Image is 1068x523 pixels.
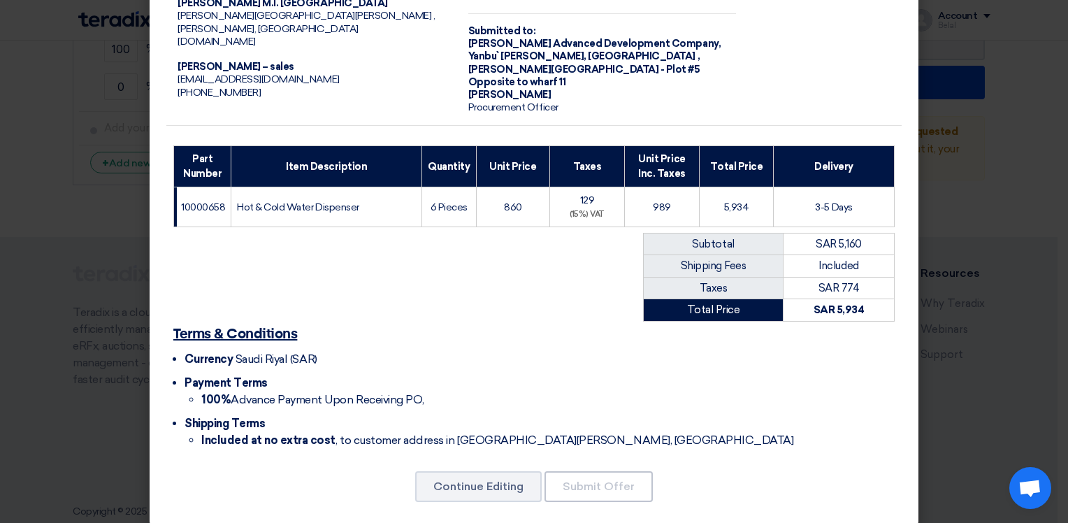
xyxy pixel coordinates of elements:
[178,61,446,73] div: [PERSON_NAME] – sales
[818,259,858,272] span: Included
[644,277,784,299] td: Taxes
[504,201,522,213] span: 860
[201,393,424,406] span: Advance Payment Upon Receiving PO,
[174,187,231,227] td: 10000658
[178,36,256,48] span: [DOMAIN_NAME]
[468,50,700,87] span: Yanbu` [PERSON_NAME], [GEOGRAPHIC_DATA] ,[PERSON_NAME][GEOGRAPHIC_DATA] - Plot #5 Opposite to wha...
[468,89,551,101] span: [PERSON_NAME]
[556,209,619,221] div: (15%) VAT
[724,201,749,213] span: 5,934
[476,146,550,187] th: Unit Price
[468,38,721,50] span: [PERSON_NAME] Advanced Development Company,
[784,233,895,255] td: SAR 5,160
[644,299,784,322] td: Total Price
[625,146,700,187] th: Unit Price Inc. Taxes
[468,25,536,37] strong: Submitted to:
[580,194,595,206] span: 129
[174,146,231,187] th: Part Number
[201,393,231,406] strong: 100%
[644,233,784,255] td: Subtotal
[814,303,865,316] strong: SAR 5,934
[468,101,558,113] span: Procurement Officer
[818,282,860,294] span: SAR 774
[185,417,265,430] span: Shipping Terms
[201,432,895,449] li: , to customer address in [GEOGRAPHIC_DATA][PERSON_NAME], [GEOGRAPHIC_DATA]
[178,87,261,99] span: [PHONE_NUMBER]
[653,201,671,213] span: 989
[231,146,422,187] th: Item Description
[699,146,773,187] th: Total Price
[415,471,542,502] button: Continue Editing
[815,201,852,213] span: 3-5 Days
[178,73,340,85] span: [EMAIL_ADDRESS][DOMAIN_NAME]
[178,10,435,34] span: [PERSON_NAME][GEOGRAPHIC_DATA][PERSON_NAME] , [PERSON_NAME], [GEOGRAPHIC_DATA]
[185,376,268,389] span: Payment Terms
[422,146,476,187] th: Quantity
[236,352,317,366] span: Saudi Riyal (SAR)
[185,352,233,366] span: Currency
[1009,467,1051,509] a: Open chat
[431,201,468,213] span: 6 Pieces
[774,146,895,187] th: Delivery
[544,471,653,502] button: Submit Offer
[550,146,625,187] th: Taxes
[237,201,359,213] span: Hot & Cold Water Dispenser
[201,434,335,447] strong: Included at no extra cost
[173,327,297,341] u: Terms & Conditions
[644,255,784,278] td: Shipping Fees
